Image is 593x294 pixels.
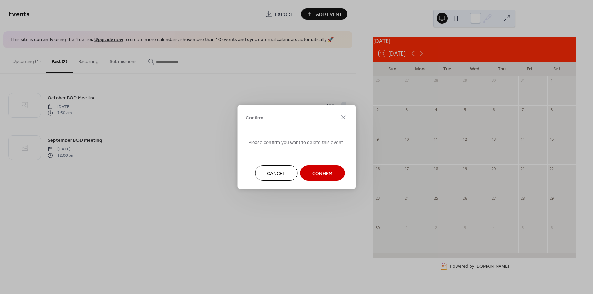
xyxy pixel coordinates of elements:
[300,165,345,181] button: Confirm
[246,114,263,121] span: Confirm
[312,170,333,177] span: Confirm
[255,165,297,181] button: Cancel
[267,170,285,177] span: Cancel
[248,139,345,146] span: Please confirm you want to delete this event.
